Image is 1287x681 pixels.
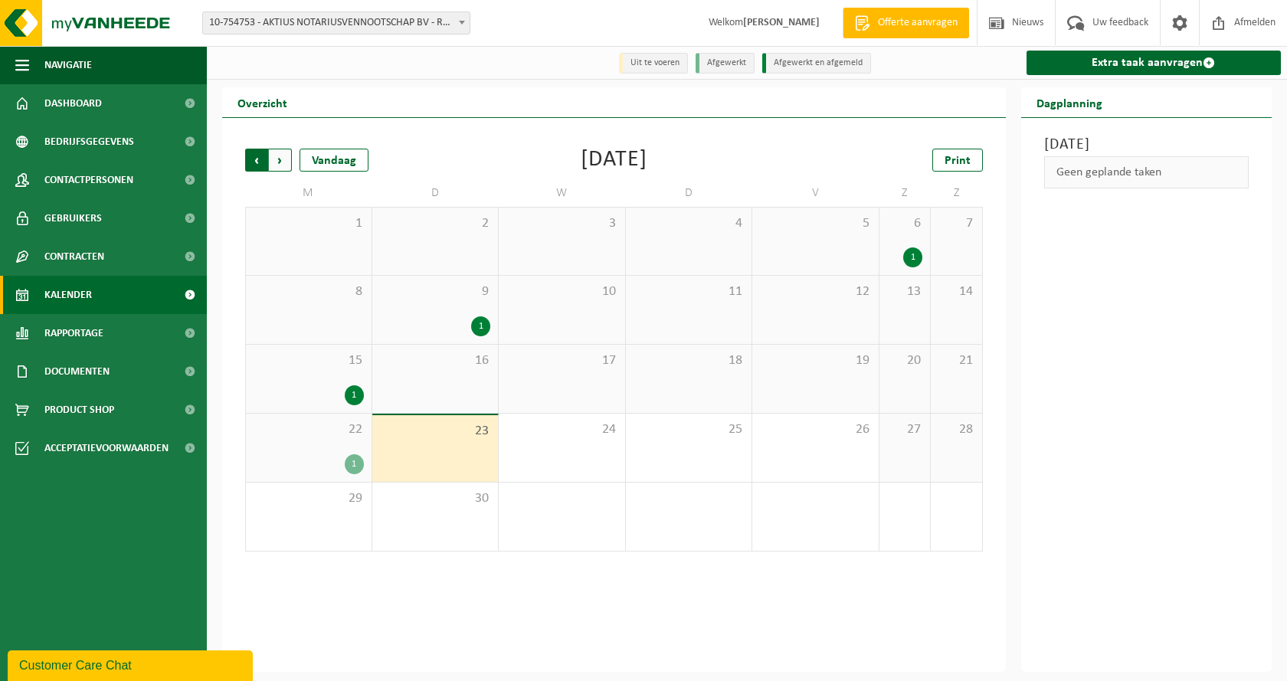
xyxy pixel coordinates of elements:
span: 16 [380,352,491,369]
a: Offerte aanvragen [843,8,969,38]
span: 12 [760,283,871,300]
span: Offerte aanvragen [874,15,961,31]
span: Contracten [44,237,104,276]
td: W [499,179,626,207]
span: 24 [506,421,617,438]
span: 17 [506,352,617,369]
span: 8 [254,283,364,300]
strong: [PERSON_NAME] [743,17,820,28]
a: Print [932,149,983,172]
span: Kalender [44,276,92,314]
span: 11 [634,283,745,300]
span: Acceptatievoorwaarden [44,429,169,467]
span: 5 [760,215,871,232]
span: 27 [887,421,922,438]
div: [DATE] [581,149,647,172]
span: 26 [760,421,871,438]
span: 13 [887,283,922,300]
span: 10-754753 - AKTIUS NOTARIUSVENNOOTSCHAP BV - ROESELARE [203,12,470,34]
td: D [626,179,753,207]
li: Uit te voeren [619,53,688,74]
span: 20 [887,352,922,369]
td: Z [879,179,931,207]
span: Rapportage [44,314,103,352]
div: 1 [903,247,922,267]
h2: Overzicht [222,87,303,117]
td: V [752,179,879,207]
span: 15 [254,352,364,369]
span: 6 [887,215,922,232]
span: 25 [634,421,745,438]
span: 3 [506,215,617,232]
span: Contactpersonen [44,161,133,199]
a: Extra taak aanvragen [1027,51,1282,75]
span: Vorige [245,149,268,172]
td: D [372,179,499,207]
div: Vandaag [300,149,368,172]
h3: [DATE] [1044,133,1249,156]
span: 4 [634,215,745,232]
div: 1 [345,385,364,405]
span: 19 [760,352,871,369]
span: 1 [254,215,364,232]
span: 18 [634,352,745,369]
h2: Dagplanning [1021,87,1118,117]
td: M [245,179,372,207]
div: Geen geplande taken [1044,156,1249,188]
span: Print [945,155,971,167]
span: Bedrijfsgegevens [44,123,134,161]
span: 29 [254,490,364,507]
iframe: chat widget [8,647,256,681]
span: 7 [938,215,974,232]
span: 21 [938,352,974,369]
span: 23 [380,423,491,440]
td: Z [931,179,982,207]
span: 2 [380,215,491,232]
span: 10-754753 - AKTIUS NOTARIUSVENNOOTSCHAP BV - ROESELARE [202,11,470,34]
li: Afgewerkt [696,53,755,74]
span: Product Shop [44,391,114,429]
li: Afgewerkt en afgemeld [762,53,871,74]
div: 1 [471,316,490,336]
div: 1 [345,454,364,474]
span: Gebruikers [44,199,102,237]
span: 14 [938,283,974,300]
span: 10 [506,283,617,300]
span: 9 [380,283,491,300]
span: 22 [254,421,364,438]
span: Volgende [269,149,292,172]
span: Navigatie [44,46,92,84]
span: 30 [380,490,491,507]
span: Documenten [44,352,110,391]
span: 28 [938,421,974,438]
span: Dashboard [44,84,102,123]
